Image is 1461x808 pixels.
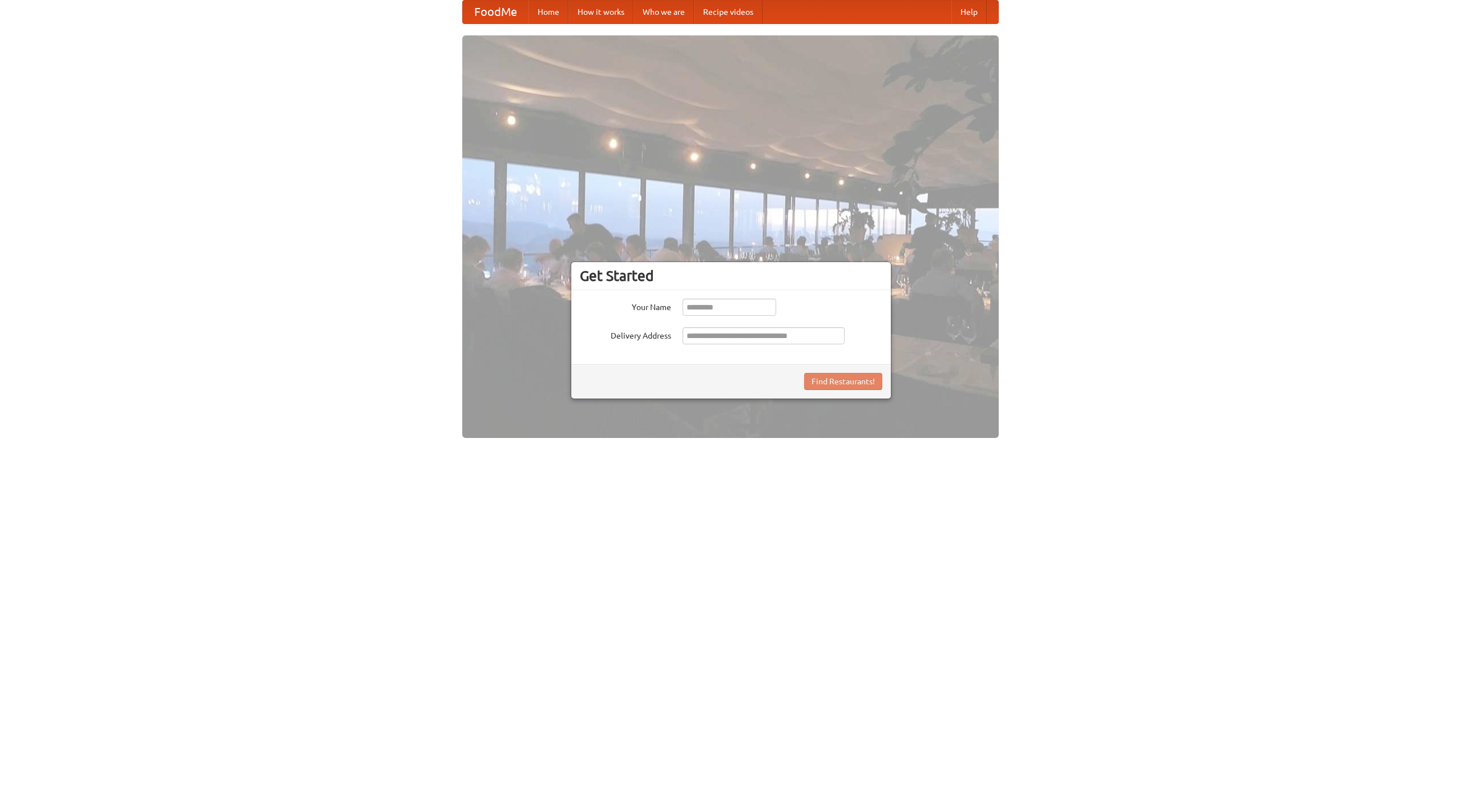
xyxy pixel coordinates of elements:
button: Find Restaurants! [804,373,882,390]
h3: Get Started [580,267,882,284]
label: Delivery Address [580,327,671,341]
label: Your Name [580,299,671,313]
a: Who we are [633,1,694,23]
a: Help [951,1,987,23]
a: How it works [568,1,633,23]
a: Home [528,1,568,23]
a: FoodMe [463,1,528,23]
a: Recipe videos [694,1,762,23]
